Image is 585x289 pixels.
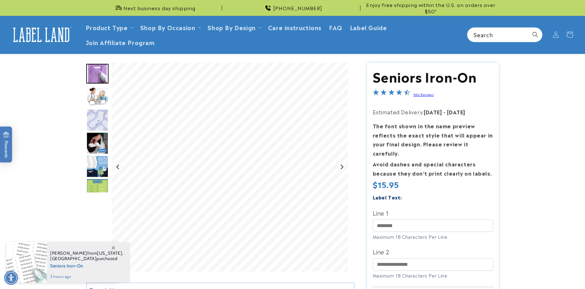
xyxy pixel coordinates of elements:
span: Rewards [3,132,9,158]
strong: [DATE] [447,108,465,116]
a: FAQ [325,20,346,35]
span: [PHONE_NUMBER] [273,5,322,11]
div: Maximum 18 Characters Per Line [373,272,493,279]
button: Go to last slide [114,163,122,171]
div: Maximum 18 Characters Per Line [373,233,493,240]
span: from , purchased [50,251,123,261]
a: Label Land [7,23,76,47]
strong: Avoid dashes and special characters because they don’t print clearly on labels. [373,160,492,177]
span: Shop By Occasion [140,24,195,31]
a: Shop By Design [207,23,255,31]
span: Label Guide [350,24,387,31]
span: Next business day shipping [123,5,195,11]
span: Join Affiliate Program [86,38,155,46]
summary: Shop By Occasion [136,20,204,35]
span: [PERSON_NAME] [50,250,87,256]
label: Line 2 [373,246,493,257]
h1: Seniors Iron-On [373,68,493,84]
summary: Product Type [82,20,136,35]
img: Iron on name label being ironed to shirt [86,64,108,84]
span: $15.95 [373,179,399,189]
div: Go to slide 5 [86,155,108,178]
span: 4.4-star overall rating [373,90,410,97]
img: Nursing Home Iron-On - Label Land [86,109,108,131]
div: Accessibility Menu [4,271,18,285]
img: Nursing Home Iron-On - Label Land [86,132,108,154]
img: Nursing Home Iron-On - Label Land [86,178,108,201]
div: Go to slide 4 [86,132,108,154]
a: Join Affiliate Program [82,35,159,50]
a: Product Type [86,23,128,31]
strong: - [444,108,446,116]
label: Line 1 [373,208,493,218]
img: Nursing Home Iron-On - Label Land [86,155,108,178]
span: FAQ [329,24,342,31]
div: Go to slide 3 [86,109,108,131]
label: Label Text: [373,193,402,201]
img: Nurse with an elderly woman and an iron on label [86,87,108,107]
a: 562 Reviews [413,92,434,97]
img: Label Land [10,25,73,44]
button: Search [528,28,542,42]
span: [GEOGRAPHIC_DATA] [50,256,96,261]
summary: Shop By Design [204,20,264,35]
a: Label Guide [346,20,391,35]
span: [US_STATE] [97,250,122,256]
span: Enjoy free shipping within the U.S. on orders over $50* [363,2,499,14]
div: Go to slide 2 [86,86,108,108]
p: Estimated Delivery: [373,107,493,117]
a: Care instructions [264,20,325,35]
strong: [DATE] [424,108,442,116]
span: Care instructions [268,24,321,31]
div: Go to slide 1 [86,63,108,85]
div: Go to slide 6 [86,178,108,201]
iframe: Gorgias live chat messenger [522,262,579,283]
button: Next slide [338,163,346,171]
strong: The font shown in the name preview reflects the exact style that will appear in your final design... [373,122,493,157]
